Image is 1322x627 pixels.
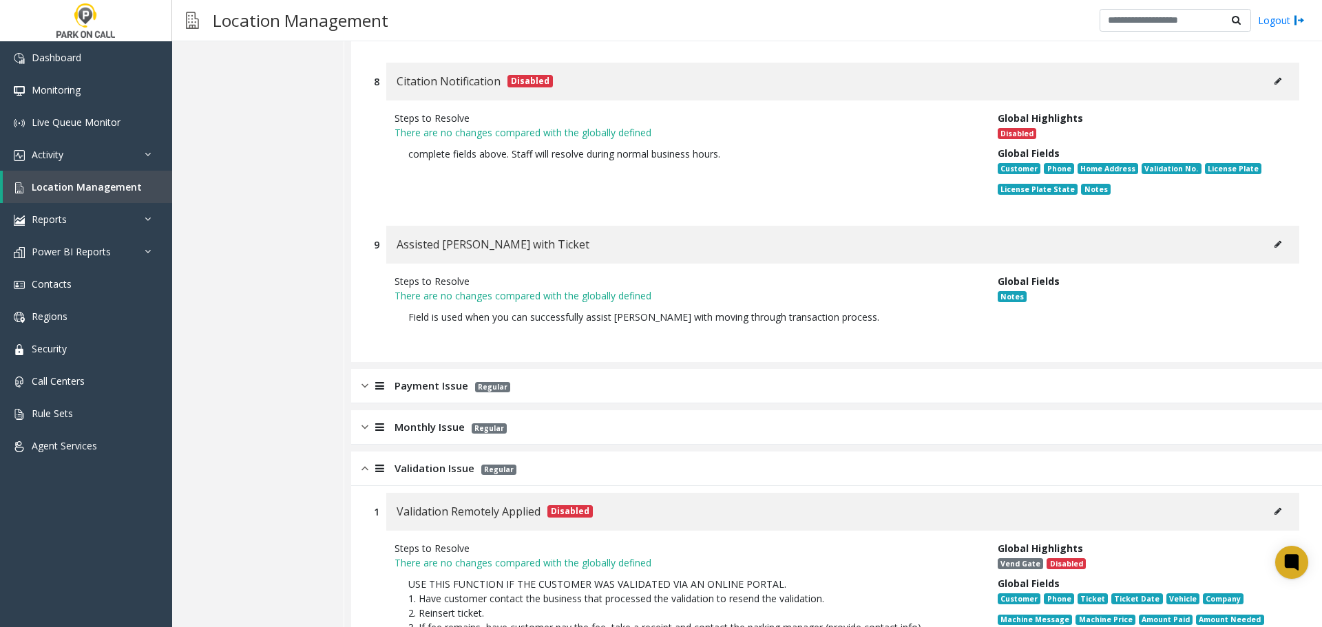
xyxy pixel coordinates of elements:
span: Monthly Issue [395,419,465,435]
span: Machine Message [998,615,1072,626]
img: 'icon' [14,215,25,226]
span: Machine Price [1076,615,1135,626]
img: opened [361,460,368,476]
div: Steps to Resolve [395,541,977,555]
a: Logout [1258,13,1305,28]
span: Global Fields [998,147,1060,160]
span: Phone [1044,163,1073,174]
p: complete fields above. Staff will resolve during normal business hours. [395,140,977,168]
span: Home Address [1078,163,1138,174]
span: Contacts [32,277,72,290]
span: Call Centers [32,374,85,387]
span: Regular [481,465,516,475]
span: Citation Notification [397,72,501,90]
span: Disabled [507,75,553,87]
img: 'icon' [14,182,25,193]
span: Location Management [32,180,142,193]
span: Assisted [PERSON_NAME] with Ticket [397,235,589,253]
p: There are no changes compared with the globally defined [395,125,977,140]
span: Payment Issue [395,378,468,394]
span: Amount Needed [1196,615,1263,626]
div: 9 [374,237,379,252]
span: Regular [475,382,510,392]
span: Vend Gate [998,558,1043,569]
span: Regions [32,310,67,323]
img: closed [361,378,368,394]
img: pageIcon [186,3,199,37]
div: 1 [374,504,379,519]
span: License Plate [1205,163,1261,174]
span: Notes [998,291,1027,302]
img: logout [1294,13,1305,28]
span: License Plate State [998,184,1078,195]
img: 'icon' [14,312,25,323]
span: Company [1203,593,1244,604]
img: 'icon' [14,85,25,96]
span: Global Highlights [998,542,1083,555]
img: 'icon' [14,441,25,452]
span: Disabled [1047,558,1085,569]
img: 'icon' [14,409,25,420]
span: Power BI Reports [32,245,111,258]
span: Disabled [998,128,1036,139]
span: Validation Remotely Applied [397,502,541,520]
p: Field is used when you can successfully assist [PERSON_NAME] with moving through transaction proc... [395,303,977,331]
p: There are no changes compared with the globally defined [395,555,977,570]
img: 'icon' [14,247,25,258]
img: closed [361,419,368,435]
span: Activity [32,148,63,161]
span: Phone [1044,593,1073,604]
img: 'icon' [14,150,25,161]
img: 'icon' [14,279,25,290]
span: Agent Services [32,439,97,452]
span: Validation Issue [395,460,474,476]
span: Ticket Date [1111,593,1162,604]
span: Regular [472,423,507,434]
img: 'icon' [14,118,25,129]
span: Dashboard [32,51,81,64]
div: Steps to Resolve [395,111,977,125]
span: Reports [32,213,67,226]
img: 'icon' [14,376,25,387]
h3: Location Management [206,3,395,37]
span: Rule Sets [32,407,73,420]
span: Disabled [547,505,593,518]
span: Global Highlights [998,111,1083,125]
span: Security [32,342,67,355]
img: 'icon' [14,344,25,355]
span: Notes [1081,184,1110,195]
div: 8 [374,74,379,89]
div: Steps to Resolve [395,274,977,288]
p: There are no changes compared with the globally defined [395,288,977,303]
span: Customer [998,163,1040,174]
span: Global Fields [998,577,1060,590]
span: Ticket [1078,593,1108,604]
a: Location Management [3,171,172,203]
span: Validation No. [1142,163,1201,174]
span: Live Queue Monitor [32,116,120,129]
span: Customer [998,593,1040,604]
span: Monitoring [32,83,81,96]
span: Global Fields [998,275,1060,288]
span: Vehicle [1166,593,1199,604]
span: Amount Paid [1139,615,1193,626]
img: 'icon' [14,53,25,64]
